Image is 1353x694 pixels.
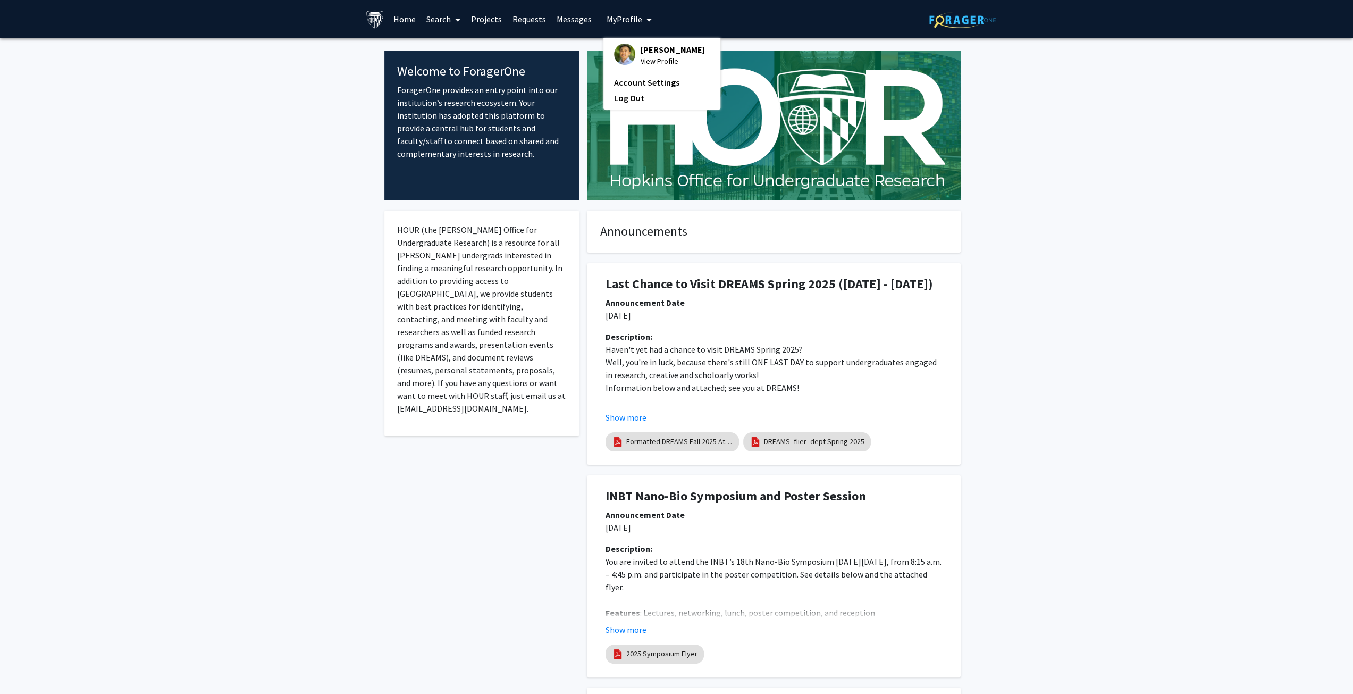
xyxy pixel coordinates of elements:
[641,55,705,67] span: View Profile
[606,381,942,394] p: Information below and attached; see you at DREAMS!
[606,623,646,636] button: Show more
[764,436,864,447] a: DREAMS_flier_dept Spring 2025
[587,51,961,200] img: Cover Image
[606,309,942,322] p: [DATE]
[750,436,761,448] img: pdf_icon.png
[641,44,705,55] span: [PERSON_NAME]
[626,648,697,659] a: 2025 Symposium Flyer
[397,223,567,415] p: HOUR (the [PERSON_NAME] Office for Undergraduate Research) is a resource for all [PERSON_NAME] un...
[614,76,710,89] a: Account Settings
[614,44,635,65] img: Profile Picture
[507,1,551,38] a: Requests
[606,343,942,356] p: Haven't yet had a chance to visit DREAMS Spring 2025?
[606,411,646,424] button: Show more
[606,277,942,292] h1: Last Chance to Visit DREAMS Spring 2025 ([DATE] - [DATE])
[366,10,384,29] img: Johns Hopkins University Logo
[929,12,996,28] img: ForagerOne Logo
[606,607,640,618] strong: Features
[612,436,624,448] img: pdf_icon.png
[607,14,642,24] span: My Profile
[614,44,705,67] div: Profile Picture[PERSON_NAME]View Profile
[466,1,507,38] a: Projects
[606,521,942,534] p: [DATE]
[606,489,942,504] h1: INBT Nano-Bio Symposium and Poster Session
[388,1,421,38] a: Home
[606,542,942,555] div: Description:
[606,330,942,343] div: Description:
[612,648,624,660] img: pdf_icon.png
[614,91,710,104] a: Log Out
[397,64,567,79] h4: Welcome to ForagerOne
[8,646,45,686] iframe: Chat
[606,555,942,593] p: You are invited to attend the INBT’s 18th Nano-Bio Symposium [DATE][DATE], from 8:15 a.m. – 4:45 ...
[600,224,947,239] h4: Announcements
[421,1,466,38] a: Search
[397,83,567,160] p: ForagerOne provides an entry point into our institution’s research ecosystem. Your institution ha...
[551,1,597,38] a: Messages
[606,356,942,381] p: Well, you're in luck, because there's still ONE LAST DAY to support undergraduates engaged in res...
[606,508,942,521] div: Announcement Date
[606,296,942,309] div: Announcement Date
[626,436,733,447] a: Formatted DREAMS Fall 2025 Attend Flyer
[606,606,942,619] p: : Lectures, networking, lunch, poster competition, and reception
